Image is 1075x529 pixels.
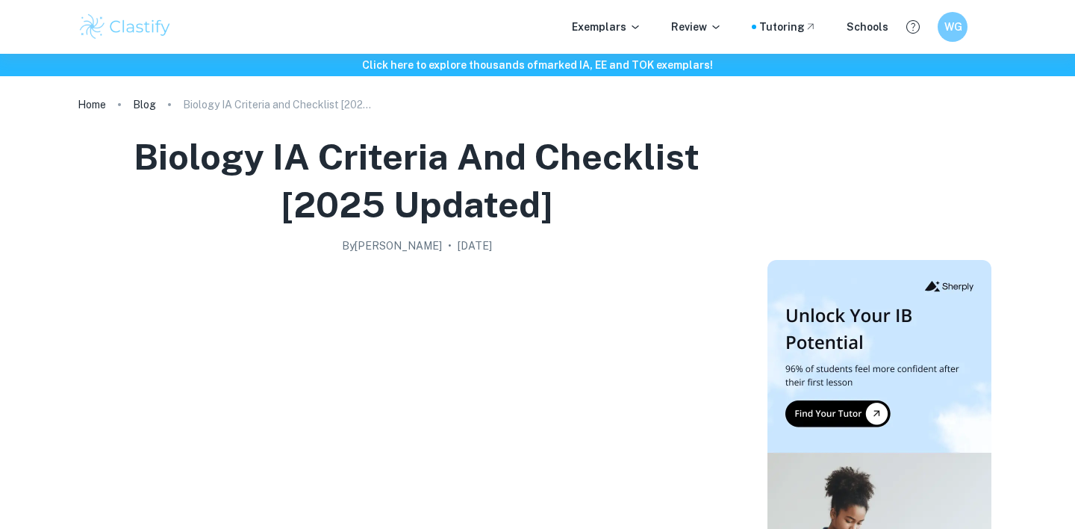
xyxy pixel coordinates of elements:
h2: [DATE] [458,238,492,254]
a: Home [78,94,106,115]
h2: By [PERSON_NAME] [342,238,442,254]
p: Review [671,19,722,35]
h6: Click here to explore thousands of marked IA, EE and TOK exemplars ! [3,57,1072,73]
h1: Biology IA Criteria and Checklist [2025 updated] [84,133,750,229]
button: Help and Feedback [900,14,926,40]
p: Biology IA Criteria and Checklist [2025 updated] [183,96,377,113]
button: WG [938,12,967,42]
p: • [448,238,452,254]
a: Tutoring [759,19,817,35]
p: Exemplars [572,19,641,35]
a: Blog [133,94,156,115]
a: Schools [847,19,888,35]
h6: WG [944,19,962,35]
img: Clastify logo [78,12,172,42]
